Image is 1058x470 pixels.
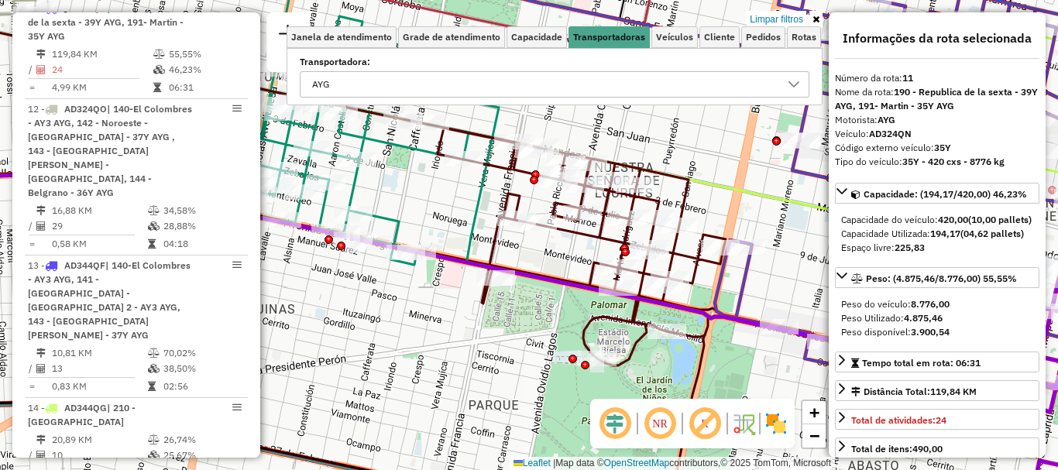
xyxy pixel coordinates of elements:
[168,62,242,77] td: 46,23%
[878,114,895,125] strong: AYG
[64,103,107,115] span: AD324QO
[835,291,1039,345] div: Peso: (4.875,46/8.776,00) 55,55%
[604,458,670,468] a: OpenStreetMap
[28,259,191,341] span: 13 -
[153,65,165,74] i: % de utilização da cubagem
[232,260,242,269] em: Opções
[835,437,1039,458] a: Total de itens:490,00
[163,218,241,234] td: 28,88%
[835,71,1039,85] div: Número da rota:
[930,228,960,239] strong: 194,17
[841,325,1033,339] div: Peso disponível:
[936,414,946,426] strong: 24
[511,33,562,42] span: Capacidade
[641,405,678,442] span: Ocultar NR
[28,2,184,42] span: 11 -
[64,259,105,271] span: AD344QF
[28,259,191,341] span: | 140-El Colombres - AY3 AYG, 141 - [GEOGRAPHIC_DATA] - [GEOGRAPHIC_DATA] 2 - AY3 AYG, 143 - [GEO...
[291,33,392,42] span: Janela de atendimento
[902,156,1005,167] strong: 35Y - 420 cxs - 8776 kg
[911,326,950,338] strong: 3.900,54
[835,267,1039,288] a: Peso: (4.875,46/8.776,00) 55,55%
[232,403,242,412] em: Opções
[307,72,335,97] div: AYG
[51,218,147,234] td: 29
[866,273,1017,284] span: Peso: (4.875,46/8.776,00) 55,55%
[835,352,1039,372] a: Tempo total em rota: 06:31
[934,142,951,153] strong: 35Y
[904,312,943,324] strong: 4.875,46
[902,72,913,84] strong: 11
[851,442,943,456] div: Total de itens:
[163,379,241,394] td: 02:56
[163,203,241,218] td: 34,58%
[153,50,165,59] i: % de utilização do peso
[835,31,1039,46] h4: Informações da rota selecionada
[51,236,147,252] td: 0,58 KM
[809,403,819,422] span: +
[510,457,835,470] div: Map data © contributors,© 2025 TomTom, Microsoft
[835,141,1039,155] div: Código externo veículo:
[36,364,46,373] i: Total de Atividades
[51,448,147,463] td: 10
[300,55,809,69] label: Transportadora:
[28,361,36,376] td: /
[930,386,977,397] span: 119,84 KM
[731,411,756,436] img: Fluxo de ruas
[168,80,242,95] td: 06:31
[835,85,1039,113] div: Nome da rota:
[841,227,1033,241] div: Capacidade Utilizada:
[51,345,147,361] td: 10,81 KM
[841,311,1033,325] div: Peso Utilizado:
[851,385,977,399] div: Distância Total:
[36,206,46,215] i: Distância Total
[895,242,925,253] strong: 225,83
[747,11,806,28] a: Limpar filtros
[968,214,1032,225] strong: (10,00 pallets)
[148,435,160,444] i: % de utilização do peso
[28,2,184,42] span: | 190 - Republica de la sexta - 39Y AYG, 191- Martin - 35Y AYG
[764,411,788,436] img: Exibir/Ocultar setores
[36,348,46,358] i: Distância Total
[869,128,912,139] strong: AD324QN
[28,402,136,427] span: | 210 - [GEOGRAPHIC_DATA]
[835,183,1039,204] a: Capacidade: (194,17/420,00) 46,23%
[36,50,46,59] i: Distância Total
[835,409,1039,430] a: Total de atividades:24
[28,448,36,463] td: /
[28,103,192,198] span: 12 -
[36,65,46,74] i: Total de Atividades
[802,401,826,424] a: Zoom in
[841,298,950,310] span: Peso do veículo:
[792,33,816,42] span: Rotas
[403,33,500,42] span: Grade de atendimento
[809,426,819,445] span: −
[163,361,241,376] td: 38,50%
[835,155,1039,169] div: Tipo do veículo:
[864,188,1027,200] span: Capacidade: (194,17/420,00) 46,23%
[596,405,634,442] span: Ocultar deslocamento
[841,213,1033,227] div: Capacidade do veículo:
[28,402,136,427] span: 14 -
[148,239,156,249] i: Tempo total em rota
[148,451,160,460] i: % de utilização da cubagem
[148,206,160,215] i: % de utilização do peso
[28,218,36,234] td: /
[51,361,147,376] td: 13
[51,432,147,448] td: 20,89 KM
[514,458,551,468] a: Leaflet
[36,221,46,231] i: Total de Atividades
[911,298,950,310] strong: 8.776,00
[851,414,946,426] span: Total de atividades:
[835,380,1039,401] a: Distância Total:119,84 KM
[841,241,1033,255] div: Espaço livre:
[912,443,943,455] strong: 490,00
[835,127,1039,141] div: Veículo:
[28,80,36,95] td: =
[163,432,241,448] td: 26,74%
[51,203,147,218] td: 16,88 KM
[148,382,156,391] i: Tempo total em rota
[960,228,1024,239] strong: (04,62 pallets)
[163,448,241,463] td: 25,67%
[809,11,823,28] a: Ocultar filtros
